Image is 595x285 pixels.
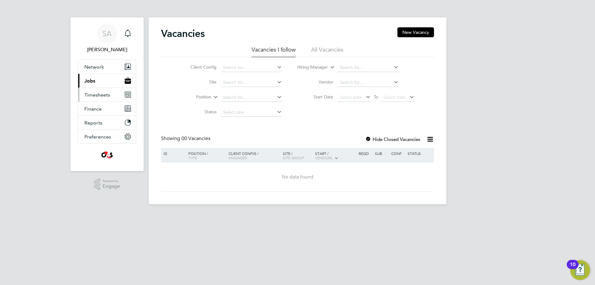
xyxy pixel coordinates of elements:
img: g4s4-logo-retina.png [100,150,114,160]
button: Jobs [78,74,136,88]
h2: Vacancies [161,27,205,40]
span: Select date [383,94,406,100]
button: Reports [78,116,136,129]
li: All Vacancies [311,46,343,57]
div: Client Config / [227,148,281,163]
li: Vacancies I follow [252,46,296,57]
label: Hiring Manager [292,64,328,70]
span: Jobs [84,78,95,84]
label: Hide Closed Vacancies [365,136,420,142]
a: SA[PERSON_NAME] [78,24,136,53]
input: Search for... [221,78,282,87]
label: Vendor [297,79,333,85]
a: Powered byEngage [94,179,120,190]
button: Finance [78,102,136,115]
button: Timesheets [78,88,136,102]
span: Timesheets [84,92,110,98]
button: New Vacancy [397,27,434,37]
button: Open Resource Center, 10 new notifications [570,260,590,280]
nav: Main navigation [70,17,144,171]
input: Search for... [338,78,399,87]
input: Search for... [221,63,282,72]
span: 00 Vacancies [181,135,210,142]
div: Site / [281,148,314,163]
div: Start / [314,148,357,164]
span: Powered by [103,179,120,184]
label: Position [176,94,211,100]
span: To [372,93,380,101]
div: No data found [162,174,433,180]
span: SA [102,29,112,38]
span: Network [84,64,104,70]
label: Client Config [181,64,217,70]
div: Showing [161,135,212,142]
a: Go to home page [78,150,136,160]
div: ID [162,148,184,159]
span: Shaha Alam [78,46,136,53]
span: Finance [84,106,102,112]
div: 10 [570,265,575,273]
div: Position / [184,148,227,163]
span: Reports [84,120,102,126]
div: Sub [374,148,390,159]
span: Select date [340,94,362,100]
input: Search for... [338,63,399,72]
input: Select one [221,108,282,117]
span: Manager [229,155,247,160]
button: Preferences [78,130,136,143]
label: Status [181,109,217,115]
div: Reqd [357,148,373,159]
label: Site [181,79,217,85]
label: Start Date [297,94,333,100]
span: Type [188,155,197,160]
input: Search for... [221,93,282,102]
span: Site Group [283,155,304,160]
span: Engage [103,184,120,189]
span: Vendors [315,155,333,160]
div: Conf [390,148,406,159]
div: Status [406,148,433,159]
button: Network [78,60,136,74]
span: Preferences [84,134,111,140]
